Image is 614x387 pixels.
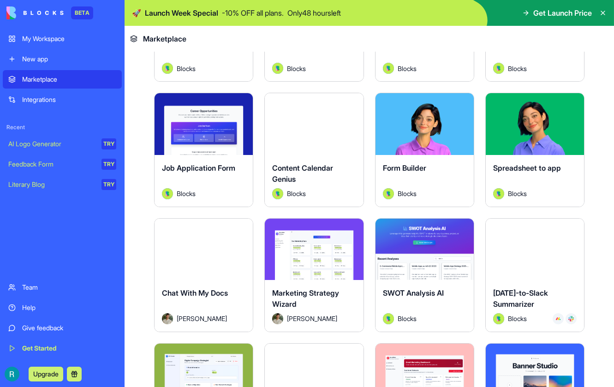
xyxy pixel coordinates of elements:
a: Feedback FormTRY [3,155,122,173]
span: [PERSON_NAME] [177,314,227,323]
span: Form Builder [383,163,426,173]
img: Avatar [162,63,173,74]
div: Give feedback [22,323,116,333]
span: Blocks [508,189,527,198]
div: TRY [101,179,116,190]
img: ACg8ocJKzMhLkAJ_x413dl9SEeyw7q9BXawbrX3xunlJwYJZ5cdRGQ=s96-c [5,367,19,381]
span: SWOT Analysis AI [383,288,444,298]
img: Slack_i955cf.svg [568,316,574,322]
span: Blocks [177,189,196,198]
a: My Workspace [3,30,122,48]
div: Get Started [22,344,116,353]
a: [DATE]-to-Slack SummarizerAvatarBlocks [485,218,584,332]
span: Blocks [508,64,527,73]
img: Avatar [383,63,394,74]
a: AI Logo GeneratorTRY [3,135,122,153]
img: Avatar [162,313,173,324]
img: Avatar [272,63,283,74]
a: BETA [6,6,93,19]
a: Content Calendar GeniusAvatarBlocks [264,93,364,207]
img: Avatar [162,188,173,199]
img: Avatar [383,188,394,199]
span: 🚀 [132,7,141,18]
div: Help [22,303,116,312]
div: Feedback Form [8,160,95,169]
span: [PERSON_NAME] [287,314,337,323]
a: Job Application FormAvatarBlocks [154,93,253,207]
div: Literary Blog [8,180,95,189]
span: Launch Week Special [145,7,218,18]
a: Spreadsheet to appAvatarBlocks [485,93,584,207]
a: SWOT Analysis AIAvatarBlocks [375,218,474,332]
span: Marketplace [143,33,186,44]
span: Spreadsheet to app [493,163,561,173]
a: Literary BlogTRY [3,175,122,194]
button: Upgrade [29,367,63,381]
span: Chat With My Docs [162,288,228,298]
span: [DATE]-to-Slack Summarizer [493,288,548,309]
img: Avatar [493,188,504,199]
div: New app [22,54,116,64]
span: Job Application Form [162,163,235,173]
span: Blocks [398,64,417,73]
p: - 10 % OFF all plans. [222,7,284,18]
a: Marketing Strategy WizardAvatar[PERSON_NAME] [264,218,364,332]
span: Blocks [287,64,306,73]
a: Team [3,278,122,297]
div: TRY [101,159,116,170]
a: Give feedback [3,319,122,337]
a: Chat With My DocsAvatar[PERSON_NAME] [154,218,253,332]
div: Integrations [22,95,116,104]
span: Blocks [398,314,417,323]
a: Upgrade [29,369,63,378]
img: Avatar [493,313,504,324]
img: Avatar [272,188,283,199]
span: Blocks [177,64,196,73]
span: Blocks [398,189,417,198]
div: TRY [101,138,116,149]
div: Marketplace [22,75,116,84]
span: Marketing Strategy Wizard [272,288,339,309]
a: Help [3,298,122,317]
div: My Workspace [22,34,116,43]
span: Get Launch Price [533,7,592,18]
a: Marketplace [3,70,122,89]
img: Avatar [493,63,504,74]
a: Integrations [3,90,122,109]
a: Form BuilderAvatarBlocks [375,93,474,207]
img: Avatar [383,313,394,324]
a: Get Started [3,339,122,357]
span: Recent [3,124,122,131]
img: Avatar [272,313,283,324]
div: BETA [71,6,93,19]
span: Blocks [508,314,527,323]
span: Blocks [287,189,306,198]
img: logo [6,6,64,19]
p: Only 48 hours left [287,7,341,18]
span: Content Calendar Genius [272,163,333,184]
div: Team [22,283,116,292]
img: Monday_mgmdm1.svg [555,316,561,322]
a: New app [3,50,122,68]
div: AI Logo Generator [8,139,95,149]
